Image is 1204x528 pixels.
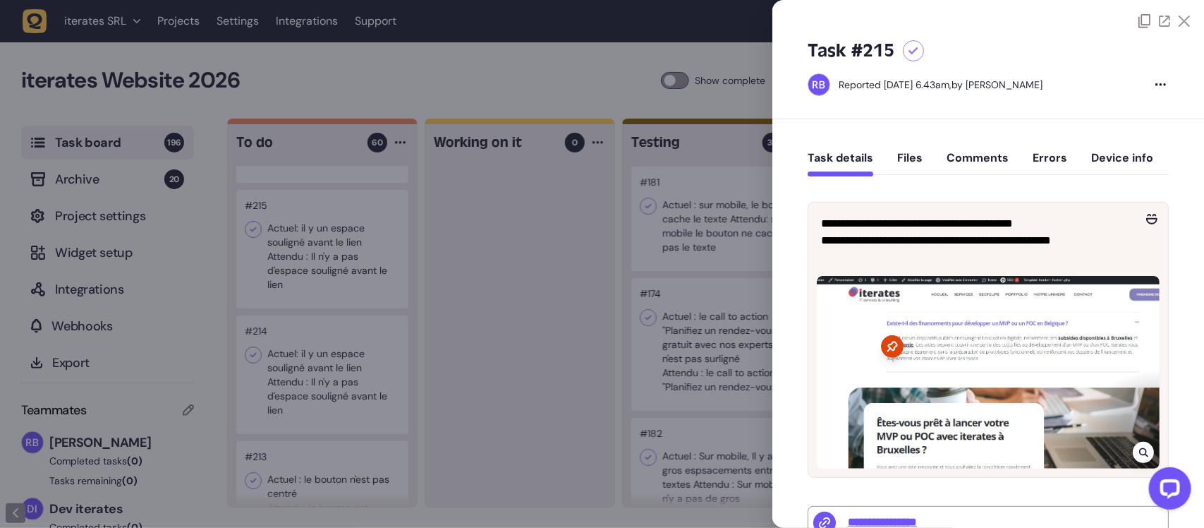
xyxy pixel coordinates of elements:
button: Task details [808,151,873,176]
button: Comments [947,151,1009,176]
div: Reported [DATE] 6.43am, [839,78,951,91]
button: Device info [1091,151,1153,176]
iframe: LiveChat chat widget [1138,462,1197,521]
button: Errors [1033,151,1067,176]
button: Files [897,151,923,176]
h5: Task #215 [808,40,894,62]
div: by [PERSON_NAME] [839,78,1042,92]
img: Rodolphe Balay [808,74,829,95]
